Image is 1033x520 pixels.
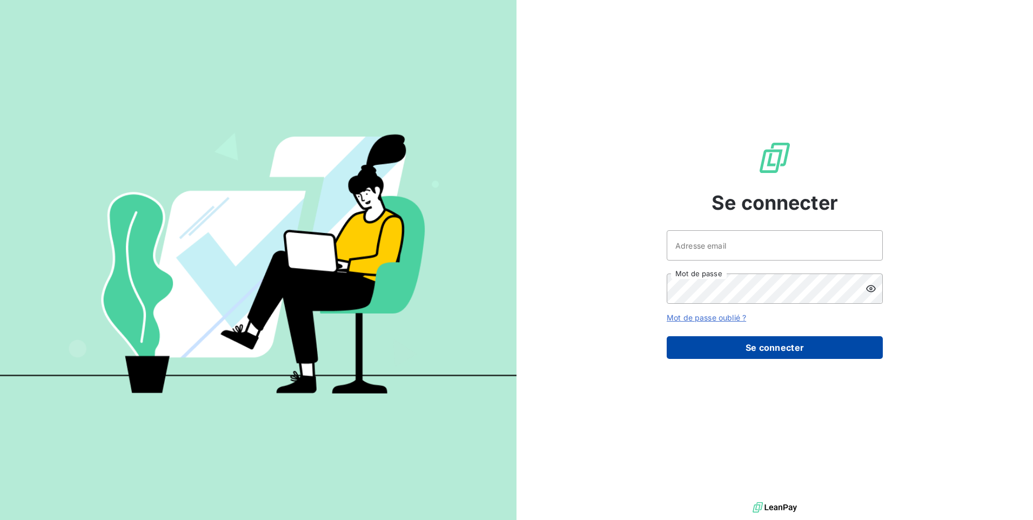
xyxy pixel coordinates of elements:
[667,313,746,322] a: Mot de passe oublié ?
[757,141,792,175] img: Logo LeanPay
[753,499,797,516] img: logo
[667,230,883,261] input: placeholder
[712,188,838,217] span: Se connecter
[667,336,883,359] button: Se connecter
